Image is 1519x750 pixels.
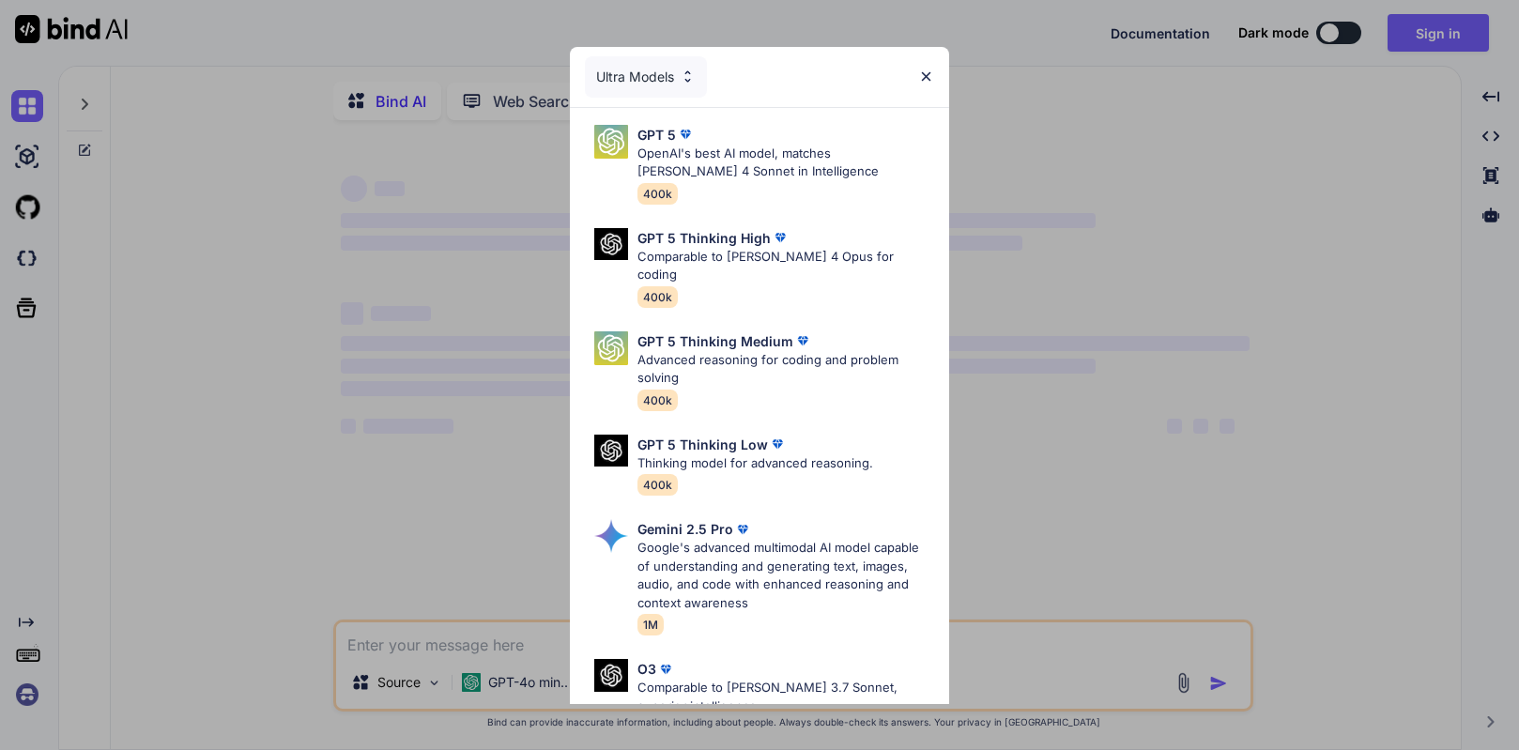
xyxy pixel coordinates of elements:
p: GPT 5 [637,125,676,145]
p: GPT 5 Thinking High [637,228,771,248]
img: Pick Models [594,331,628,365]
span: 400k [637,286,678,308]
p: OpenAI's best AI model, matches [PERSON_NAME] 4 Sonnet in Intelligence [637,145,935,181]
span: 400k [637,390,678,411]
img: premium [676,125,695,144]
img: premium [793,331,812,350]
p: Gemini 2.5 Pro [637,519,733,539]
span: 400k [637,183,678,205]
p: Thinking model for advanced reasoning. [637,454,873,473]
img: close [918,69,934,84]
p: Advanced reasoning for coding and problem solving [637,351,935,388]
img: Pick Models [680,69,696,84]
span: 400k [637,474,678,496]
p: GPT 5 Thinking Low [637,435,768,454]
span: 1M [637,614,664,635]
p: Google's advanced multimodal AI model capable of understanding and generating text, images, audio... [637,539,935,612]
img: Pick Models [594,125,628,159]
img: Pick Models [594,228,628,261]
img: premium [733,520,752,539]
p: GPT 5 Thinking Medium [637,331,793,351]
img: Pick Models [594,659,628,692]
img: premium [656,660,675,679]
div: Ultra Models [585,56,707,98]
img: premium [768,435,787,453]
img: Pick Models [594,435,628,467]
img: Pick Models [594,519,628,553]
p: O3 [637,659,656,679]
img: premium [771,228,790,247]
p: Comparable to [PERSON_NAME] 4 Opus for coding [637,248,935,284]
p: Comparable to [PERSON_NAME] 3.7 Sonnet, superior intelligence [637,679,935,715]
